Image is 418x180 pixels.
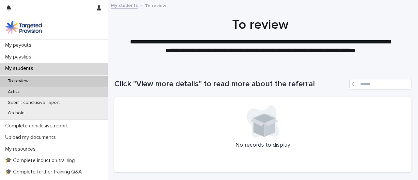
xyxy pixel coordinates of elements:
p: My students [3,65,39,72]
p: 🎓 Complete further training Q&A [3,169,87,175]
a: My students [111,1,138,9]
p: Submit conclusive report [3,100,65,106]
p: Complete conclusive report [3,123,73,129]
p: My payouts [3,42,37,48]
h1: Click "View more details" to read more about the referral [114,79,347,89]
p: To review [145,2,166,9]
p: Upload my documents [3,134,61,140]
p: 🎓 Complete induction training [3,157,80,164]
input: Search [349,79,411,90]
p: No records to display [122,142,404,149]
p: Active [3,89,26,95]
p: On hold [3,110,30,116]
h1: To review [114,17,407,33]
img: M5nRWzHhSzIhMunXDL62 [5,21,42,34]
p: My resources [3,146,41,152]
p: My payslips [3,54,37,60]
p: To review [3,78,34,84]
